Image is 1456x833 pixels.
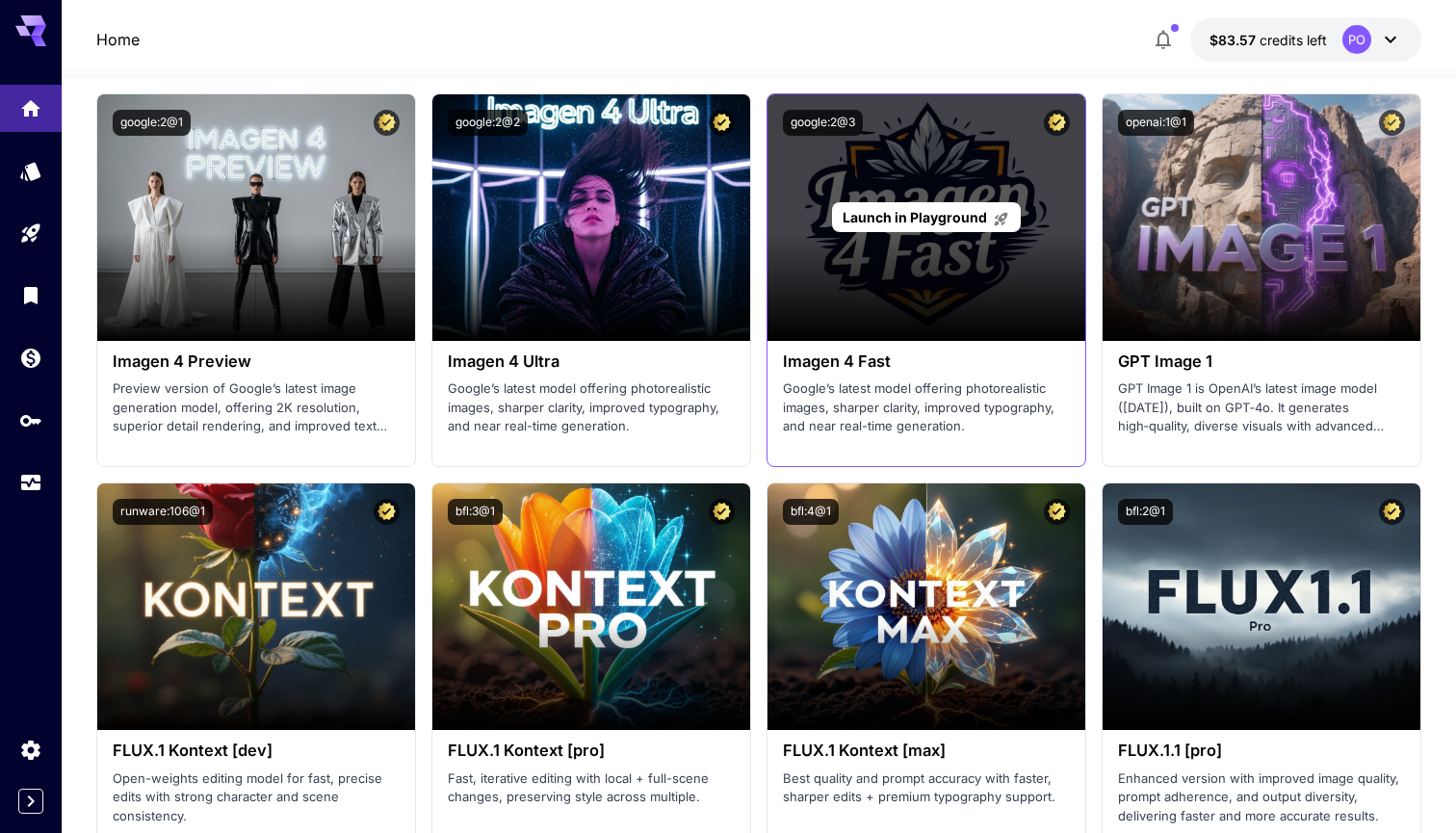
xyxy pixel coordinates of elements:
img: alt [432,483,750,730]
div: Settings [19,738,42,762]
p: Google’s latest model offering photorealistic images, sharper clarity, improved typography, and n... [783,379,1070,436]
p: Open-weights editing model for fast, precise edits with strong character and scene consistency. [113,769,400,826]
button: Certified Model – Vetted for best performance and includes a commercial license. [1044,110,1070,136]
h3: FLUX.1.1 [pro] [1118,742,1405,760]
button: Certified Model – Vetted for best performance and includes a commercial license. [374,499,400,525]
h3: FLUX.1 Kontext [pro] [448,742,735,760]
div: Usage [19,471,42,495]
img: alt [432,94,750,341]
button: Expand sidebar [18,789,43,814]
span: $83.57 [1209,32,1260,48]
button: google:2@2 [448,110,528,136]
span: Launch in Playground [843,209,987,225]
img: alt [97,94,415,341]
button: Certified Model – Vetted for best performance and includes a commercial license. [1379,499,1405,525]
h3: Imagen 4 Fast [783,352,1070,371]
button: Certified Model – Vetted for best performance and includes a commercial license. [709,110,735,136]
h3: Imagen 4 Ultra [448,352,735,371]
h3: FLUX.1 Kontext [dev] [113,742,400,760]
nav: breadcrumb [96,28,140,51]
div: Wallet [19,346,42,370]
div: $83.57435 [1209,30,1327,50]
button: Certified Model – Vetted for best performance and includes a commercial license. [1379,110,1405,136]
h3: Imagen 4 Preview [113,352,400,371]
button: openai:1@1 [1118,110,1194,136]
div: PO [1342,25,1371,54]
button: Certified Model – Vetted for best performance and includes a commercial license. [1044,499,1070,525]
p: Google’s latest model offering photorealistic images, sharper clarity, improved typography, and n... [448,379,735,436]
p: Fast, iterative editing with local + full-scene changes, preserving style across multiple. [448,769,735,807]
img: alt [767,483,1085,730]
button: runware:106@1 [113,499,213,525]
div: Playground [19,215,42,239]
div: Library [19,283,42,307]
button: bfl:2@1 [1118,499,1173,525]
p: GPT Image 1 is OpenAI’s latest image model ([DATE]), built on GPT‑4o. It generates high‑quality, ... [1118,379,1405,436]
h3: FLUX.1 Kontext [max] [783,742,1070,760]
div: Home [19,91,42,115]
button: google:2@1 [113,110,191,136]
img: alt [1103,94,1420,341]
button: bfl:3@1 [448,499,503,525]
a: Home [96,28,140,51]
p: Enhanced version with improved image quality, prompt adherence, and output diversity, delivering ... [1118,769,1405,826]
button: Certified Model – Vetted for best performance and includes a commercial license. [709,499,735,525]
img: alt [1103,483,1420,730]
button: bfl:4@1 [783,499,839,525]
p: Best quality and prompt accuracy with faster, sharper edits + premium typography support. [783,769,1070,807]
div: API Keys [19,408,42,432]
div: Models [19,159,42,183]
button: google:2@3 [783,110,863,136]
a: Launch in Playground [832,202,1020,232]
img: alt [97,483,415,730]
button: $83.57435PO [1190,17,1421,62]
span: credits left [1260,32,1327,48]
button: Certified Model – Vetted for best performance and includes a commercial license. [374,110,400,136]
p: Preview version of Google’s latest image generation model, offering 2K resolution, superior detai... [113,379,400,436]
h3: GPT Image 1 [1118,352,1405,371]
